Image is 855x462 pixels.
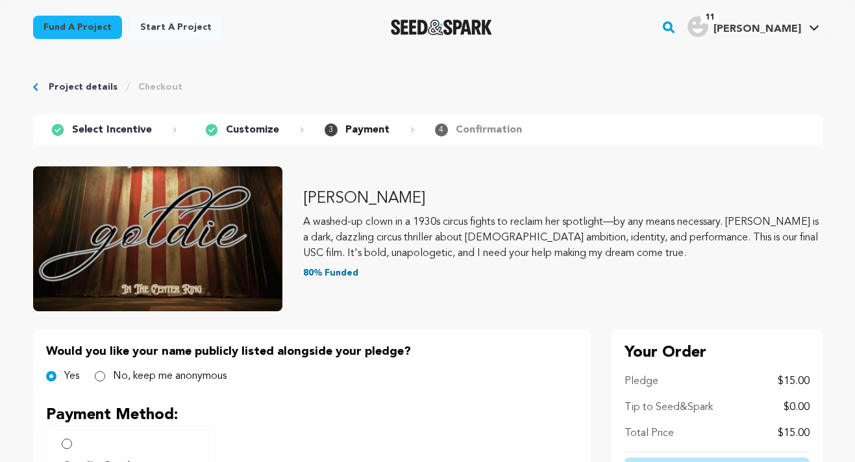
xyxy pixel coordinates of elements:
p: Your Order [625,342,810,363]
p: $15.00 [778,426,810,441]
p: Select Incentive [72,122,152,138]
p: Customize [226,122,279,138]
p: $0.00 [784,400,810,415]
a: Start a project [130,16,222,39]
span: 4 [435,123,448,136]
a: Checkout [138,81,182,94]
p: A washed-up clown in a 1930s circus fights to reclaim her spotlight—by any means necessary. [PERS... [303,214,823,261]
p: 80% Funded [303,266,823,279]
div: Anna O.'s Profile [688,16,801,37]
div: Breadcrumb [33,81,823,94]
span: 11 [700,11,720,24]
label: Yes [64,368,79,384]
p: Would you like your name publicly listed alongside your pledge? [46,342,578,361]
img: Seed&Spark Logo Dark Mode [391,19,493,35]
a: Fund a project [33,16,122,39]
span: Anna O.'s Profile [685,14,822,41]
p: Confirmation [456,122,522,138]
p: $15.00 [778,374,810,389]
p: Tip to Seed&Spark [625,400,713,415]
p: Payment [345,122,390,138]
p: Payment Method: [46,405,578,426]
a: Seed&Spark Homepage [391,19,493,35]
a: Anna O.'s Profile [685,14,822,37]
p: [PERSON_NAME] [303,188,823,209]
img: user.png [688,16,708,37]
a: Project details [49,81,118,94]
label: No, keep me anonymous [113,368,227,384]
img: Goldie image [33,166,282,311]
p: Pledge [625,374,658,389]
span: [PERSON_NAME] [713,24,801,34]
span: 3 [325,123,338,136]
p: Total Price [625,426,674,441]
